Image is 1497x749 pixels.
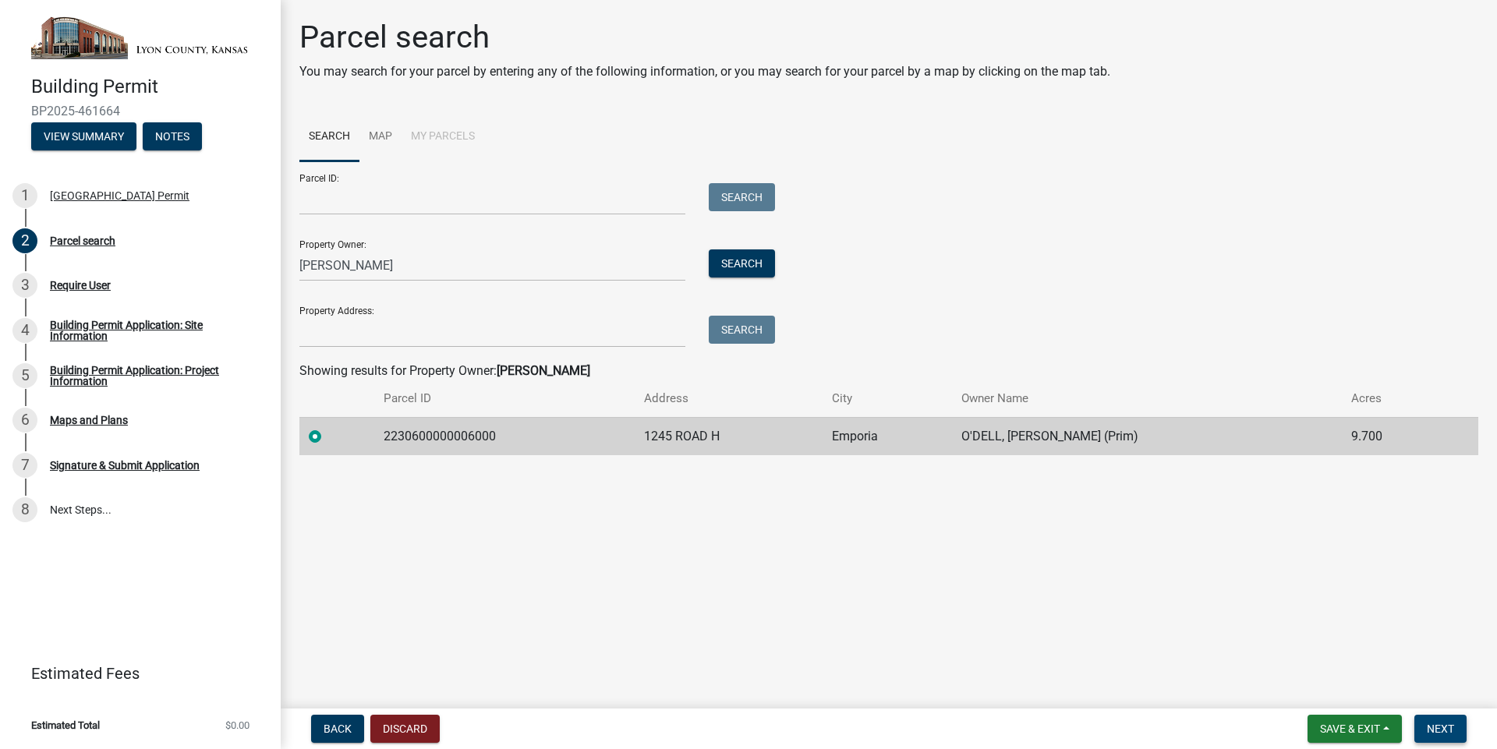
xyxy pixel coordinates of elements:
[50,365,256,387] div: Building Permit Application: Project Information
[952,417,1342,455] td: O'DELL, [PERSON_NAME] (Prim)
[31,76,268,98] h4: Building Permit
[31,104,249,118] span: BP2025-461664
[1308,715,1402,743] button: Save & Exit
[299,19,1110,56] h1: Parcel search
[635,417,823,455] td: 1245 ROAD H
[12,497,37,522] div: 8
[50,190,189,201] div: [GEOGRAPHIC_DATA] Permit
[12,228,37,253] div: 2
[370,715,440,743] button: Discard
[823,380,951,417] th: City
[324,723,352,735] span: Back
[709,316,775,344] button: Search
[12,408,37,433] div: 6
[225,720,249,730] span: $0.00
[50,460,200,471] div: Signature & Submit Application
[1320,723,1380,735] span: Save & Exit
[143,132,202,144] wm-modal-confirm: Notes
[12,453,37,478] div: 7
[299,362,1478,380] div: Showing results for Property Owner:
[374,380,635,417] th: Parcel ID
[952,380,1342,417] th: Owner Name
[31,720,100,730] span: Estimated Total
[1342,380,1441,417] th: Acres
[1342,417,1441,455] td: 9.700
[709,183,775,211] button: Search
[299,62,1110,81] p: You may search for your parcel by entering any of the following information, or you may search fo...
[31,16,256,59] img: Lyon County, Kansas
[12,318,37,343] div: 4
[12,183,37,208] div: 1
[1427,723,1454,735] span: Next
[12,273,37,298] div: 3
[12,658,256,689] a: Estimated Fees
[635,380,823,417] th: Address
[497,363,590,378] strong: [PERSON_NAME]
[299,112,359,162] a: Search
[50,320,256,341] div: Building Permit Application: Site Information
[31,132,136,144] wm-modal-confirm: Summary
[50,235,115,246] div: Parcel search
[50,415,128,426] div: Maps and Plans
[31,122,136,150] button: View Summary
[823,417,951,455] td: Emporia
[12,363,37,388] div: 5
[1414,715,1467,743] button: Next
[143,122,202,150] button: Notes
[709,249,775,277] button: Search
[374,417,635,455] td: 2230600000006000
[359,112,402,162] a: Map
[311,715,364,743] button: Back
[50,280,111,291] div: Require User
